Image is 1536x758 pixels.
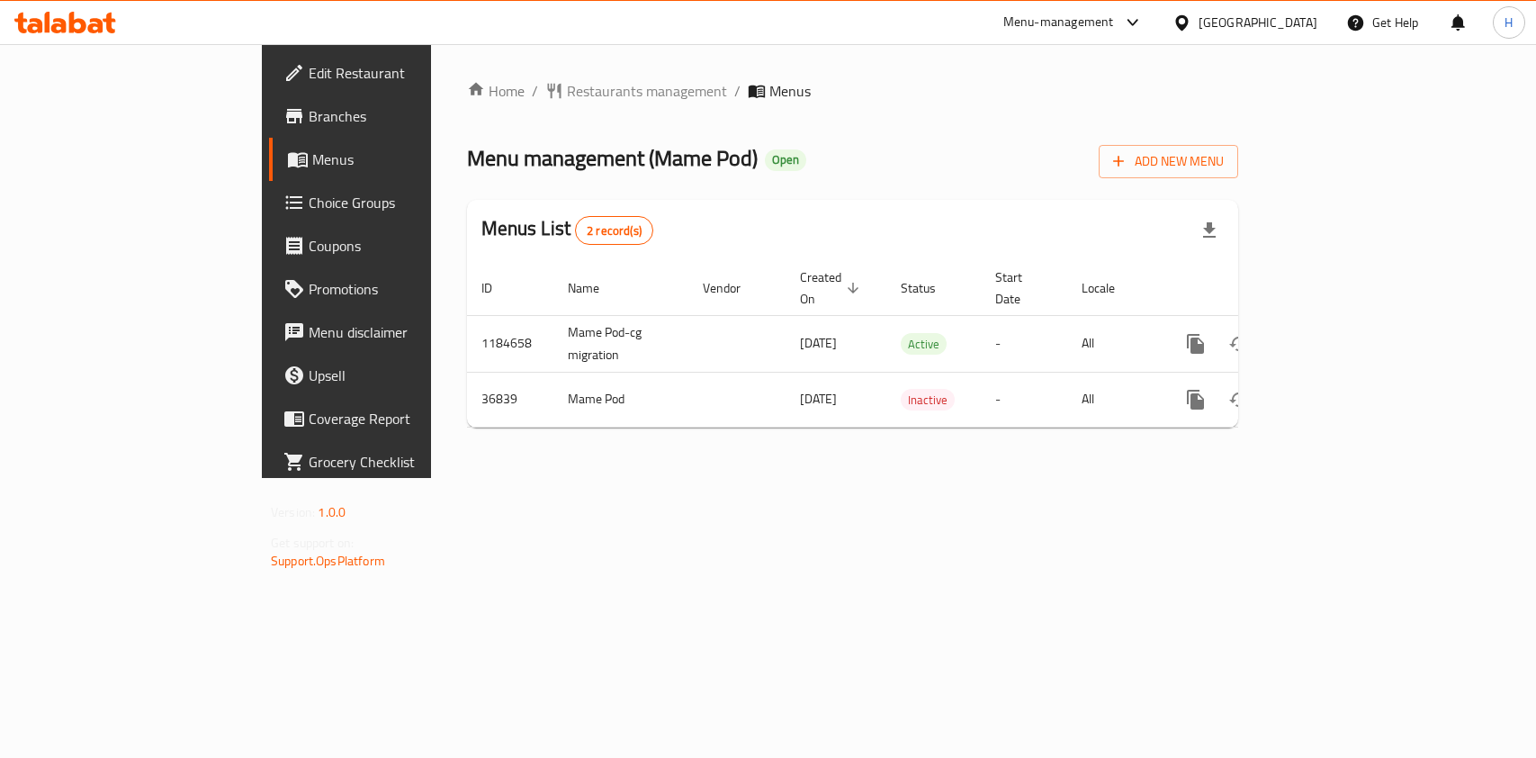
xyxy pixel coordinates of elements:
[467,80,1238,102] nav: breadcrumb
[1505,13,1513,32] span: H
[1217,322,1261,365] button: Change Status
[576,222,652,239] span: 2 record(s)
[1217,378,1261,421] button: Change Status
[901,333,947,355] div: Active
[1067,372,1160,427] td: All
[1188,209,1231,252] div: Export file
[981,372,1067,427] td: -
[532,80,538,102] li: /
[995,266,1046,310] span: Start Date
[269,354,518,397] a: Upsell
[734,80,741,102] li: /
[309,451,504,473] span: Grocery Checklist
[1082,277,1138,299] span: Locale
[269,311,518,354] a: Menu disclaimer
[269,224,518,267] a: Coupons
[467,261,1361,428] table: enhanced table
[1160,261,1361,316] th: Actions
[901,277,959,299] span: Status
[481,215,653,245] h2: Menus List
[309,365,504,386] span: Upsell
[1174,378,1217,421] button: more
[1003,12,1114,33] div: Menu-management
[901,389,955,411] div: Inactive
[901,334,947,355] span: Active
[269,397,518,440] a: Coverage Report
[800,331,837,355] span: [DATE]
[1067,315,1160,372] td: All
[309,235,504,257] span: Coupons
[1199,13,1317,32] div: [GEOGRAPHIC_DATA]
[271,549,385,573] a: Support.OpsPlatform
[553,372,688,427] td: Mame Pod
[800,387,837,411] span: [DATE]
[309,62,504,84] span: Edit Restaurant
[309,192,504,213] span: Choice Groups
[769,80,811,102] span: Menus
[703,277,764,299] span: Vendor
[269,138,518,181] a: Menus
[312,149,504,170] span: Menus
[309,321,504,343] span: Menu disclaimer
[568,277,623,299] span: Name
[269,267,518,311] a: Promotions
[545,80,727,102] a: Restaurants management
[309,408,504,429] span: Coverage Report
[575,216,653,245] div: Total records count
[269,95,518,138] a: Branches
[269,51,518,95] a: Edit Restaurant
[765,152,806,167] span: Open
[481,277,516,299] span: ID
[269,440,518,483] a: Grocery Checklist
[553,315,688,372] td: Mame Pod-cg migration
[467,138,758,178] span: Menu management ( Mame Pod )
[765,149,806,171] div: Open
[901,390,955,411] span: Inactive
[309,105,504,127] span: Branches
[271,501,315,524] span: Version:
[981,315,1067,372] td: -
[1174,322,1217,365] button: more
[309,278,504,300] span: Promotions
[567,80,727,102] span: Restaurants management
[318,501,346,524] span: 1.0.0
[1113,150,1224,173] span: Add New Menu
[271,531,354,555] span: Get support on:
[1099,145,1238,178] button: Add New Menu
[800,266,865,310] span: Created On
[269,181,518,224] a: Choice Groups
